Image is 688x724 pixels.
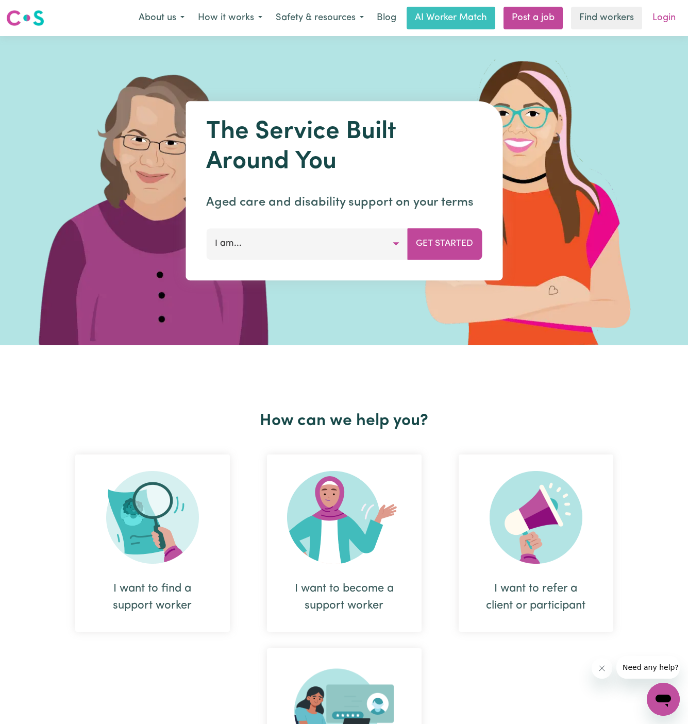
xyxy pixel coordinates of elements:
a: Login [646,7,682,29]
img: Careseekers logo [6,9,44,27]
a: Post a job [504,7,563,29]
a: AI Worker Match [407,7,495,29]
div: I want to refer a client or participant [459,454,613,632]
button: Safety & resources [269,7,371,29]
a: Careseekers logo [6,6,44,30]
button: I am... [206,228,408,259]
iframe: Close message [592,658,612,679]
iframe: Button to launch messaging window [647,683,680,716]
h1: The Service Built Around You [206,117,482,177]
button: About us [132,7,191,29]
img: Become Worker [287,471,401,564]
button: How it works [191,7,269,29]
iframe: Message from company [616,656,680,679]
p: Aged care and disability support on your terms [206,193,482,212]
div: I want to refer a client or participant [483,580,589,614]
a: Blog [371,7,402,29]
img: Search [106,471,199,564]
h2: How can we help you? [57,411,632,431]
div: I want to become a support worker [292,580,397,614]
div: I want to find a support worker [100,580,205,614]
div: I want to find a support worker [75,454,230,632]
div: I want to become a support worker [267,454,422,632]
img: Refer [490,471,582,564]
button: Get Started [407,228,482,259]
a: Find workers [571,7,642,29]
